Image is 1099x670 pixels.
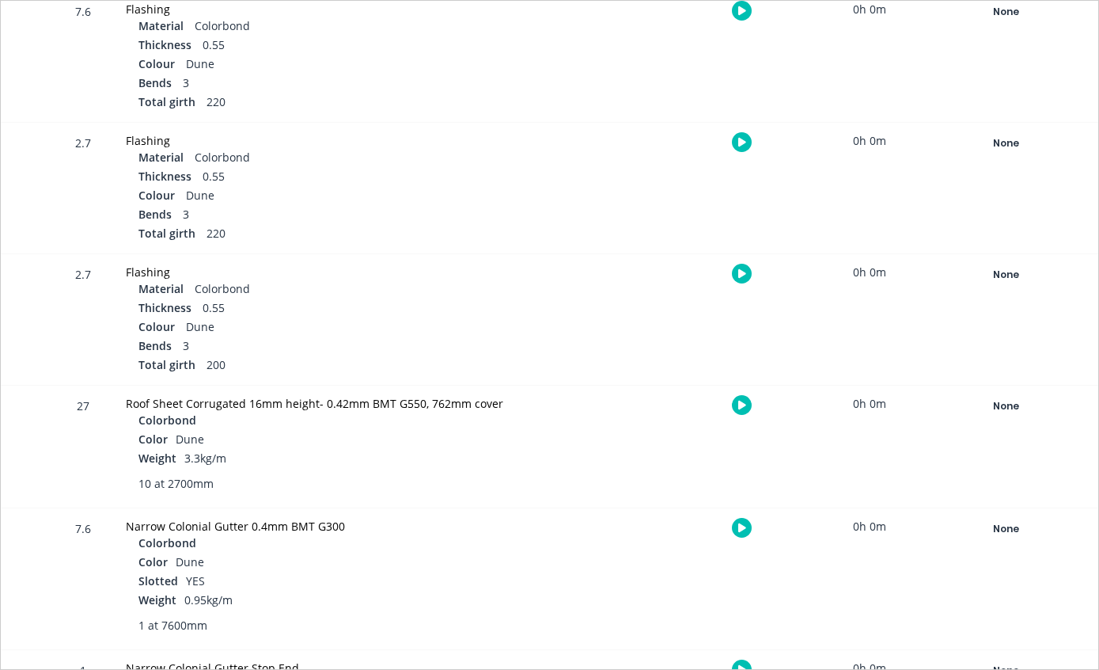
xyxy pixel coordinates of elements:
div: Flashing [126,132,535,149]
div: Roof Sheet Corrugated 16mm height- 0.42mm BMT G550, 762mm cover [126,395,535,412]
div: Dune [138,55,535,74]
span: Colorbond [138,412,196,428]
span: Thickness [138,36,191,53]
span: Colour [138,318,175,335]
span: YES [186,573,205,588]
span: Color [138,554,168,570]
div: Colorbond [138,17,535,36]
div: None [949,133,1063,154]
div: Dune [138,318,535,337]
div: 0h 0m [810,386,929,421]
span: Dune [176,432,204,447]
button: None [948,264,1063,286]
div: 220 [138,225,535,244]
span: Color [138,431,168,447]
div: Flashing [126,264,535,280]
div: 0h 0m [810,254,929,290]
div: 0h 0m [810,508,929,544]
span: Material [138,149,184,166]
span: Colour [138,187,175,204]
span: 1 at 7600mm [138,617,207,634]
button: None [948,518,1063,540]
div: None [949,265,1063,285]
span: Thickness [138,299,191,316]
div: 0.55 [138,299,535,318]
div: 2.7 [59,125,107,253]
div: None [949,396,1063,417]
span: Total girth [138,225,195,242]
span: Material [138,17,184,34]
div: 7.6 [59,511,107,649]
span: Colour [138,55,175,72]
div: 0.55 [138,168,535,187]
span: Slotted [138,573,178,589]
div: 3 [138,74,535,93]
span: Total girth [138,93,195,110]
span: 0.95kg/m [184,592,233,607]
div: 0h 0m [810,123,929,158]
span: Colorbond [138,535,196,551]
div: 0.55 [138,36,535,55]
div: None [949,2,1063,22]
span: Weight [138,592,176,608]
div: 3 [138,337,535,356]
div: None [949,519,1063,539]
button: None [948,395,1063,417]
div: 2.7 [59,257,107,385]
div: 220 [138,93,535,112]
div: 27 [59,388,107,508]
span: 3.3kg/m [184,451,226,466]
div: Colorbond [138,149,535,168]
div: Colorbond [138,280,535,299]
span: Weight [138,450,176,466]
button: None [948,1,1063,23]
div: 200 [138,356,535,375]
span: Bends [138,337,172,354]
span: Bends [138,74,172,91]
span: Dune [176,554,204,569]
div: Flashing [126,1,535,17]
span: Material [138,280,184,297]
span: Bends [138,206,172,223]
div: 3 [138,206,535,225]
div: Dune [138,187,535,206]
button: None [948,132,1063,154]
span: 10 at 2700mm [138,475,214,492]
span: Total girth [138,356,195,373]
span: Thickness [138,168,191,185]
div: Narrow Colonial Gutter 0.4mm BMT G300 [126,518,535,535]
